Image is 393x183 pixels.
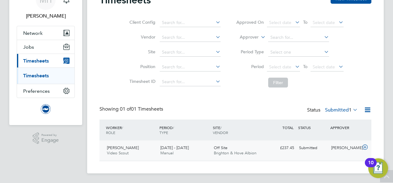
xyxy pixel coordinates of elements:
[211,122,265,138] div: SITE
[329,122,361,133] div: APPROVER
[128,79,155,84] label: Timesheet ID
[107,150,129,156] span: Video Scout
[17,26,74,40] button: Network
[297,122,329,133] div: STATUS
[173,125,174,130] span: /
[23,30,43,36] span: Network
[120,106,131,112] span: 01 of
[106,130,115,135] span: ROLE
[307,106,359,115] div: Status
[160,150,174,156] span: Manual
[160,18,221,27] input: Search for...
[268,78,288,87] button: Filter
[17,40,74,54] button: Jobs
[23,44,34,50] span: Jobs
[17,104,75,114] a: Go to home page
[107,145,139,150] span: [PERSON_NAME]
[99,106,164,112] div: Showing
[17,84,74,98] button: Preferences
[282,125,294,130] span: TOTAL
[214,150,256,156] span: Brighton & Hove Albion
[269,64,291,70] span: Select date
[368,163,374,171] div: 10
[160,48,221,57] input: Search for...
[158,122,211,138] div: PERIOD
[329,143,361,153] div: [PERSON_NAME]
[41,104,51,114] img: brightonandhovealbion-logo-retina.png
[17,12,75,20] span: Marcus Herron
[236,64,264,69] label: Period
[301,63,309,71] span: To
[268,33,329,42] input: Search for...
[268,48,329,57] input: Select one
[41,132,59,138] span: Powered by
[301,18,309,26] span: To
[231,34,259,40] label: Approver
[120,106,163,112] span: 01 Timesheets
[122,125,123,130] span: /
[220,125,222,130] span: /
[349,107,352,113] span: 1
[368,158,388,178] button: Open Resource Center, 10 new notifications
[33,132,59,144] a: Powered byEngage
[269,20,291,25] span: Select date
[214,145,227,150] span: Off Site
[17,54,74,67] button: Timesheets
[17,67,74,84] div: Timesheets
[264,143,297,153] div: £237.45
[160,33,221,42] input: Search for...
[236,19,264,25] label: Approved On
[23,73,49,79] a: Timesheets
[23,58,49,64] span: Timesheets
[213,130,228,135] span: VENDOR
[313,64,335,70] span: Select date
[128,34,155,40] label: Vendor
[23,88,50,94] span: Preferences
[325,107,358,113] label: Submitted
[160,78,221,86] input: Search for...
[104,122,158,138] div: WORKER
[160,145,189,150] span: [DATE] - [DATE]
[160,63,221,71] input: Search for...
[41,138,59,143] span: Engage
[128,64,155,69] label: Position
[236,49,264,55] label: Period Type
[313,20,335,25] span: Select date
[159,130,168,135] span: TYPE
[128,19,155,25] label: Client Config
[128,49,155,55] label: Site
[297,143,329,153] div: Submitted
